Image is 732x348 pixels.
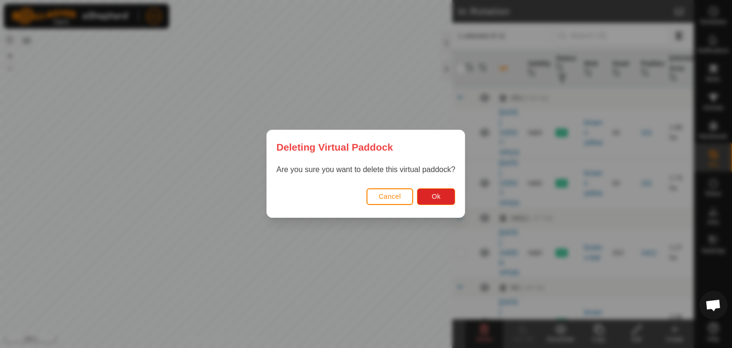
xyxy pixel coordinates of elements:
[417,188,456,205] button: Ok
[432,193,441,201] span: Ok
[379,193,401,201] span: Cancel
[699,291,728,319] div: Open chat
[276,164,455,176] p: Are you sure you want to delete this virtual paddock?
[276,140,393,154] span: Deleting Virtual Paddock
[366,188,414,205] button: Cancel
